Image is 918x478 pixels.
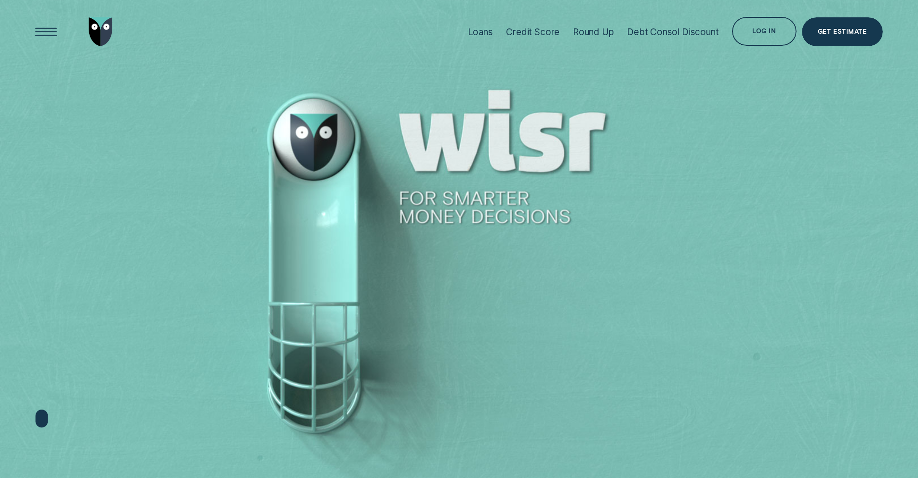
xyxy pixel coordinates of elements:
[573,27,614,38] div: Round Up
[627,27,718,38] div: Debt Consol Discount
[89,17,113,46] img: Wisr
[506,27,559,38] div: Credit Score
[802,17,883,46] a: Get Estimate
[732,17,796,46] button: Log in
[468,27,493,38] div: Loans
[32,17,61,46] button: Open Menu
